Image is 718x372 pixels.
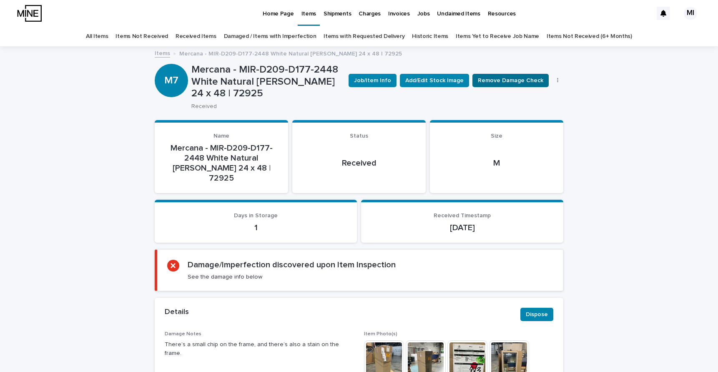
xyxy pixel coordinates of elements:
p: 1 [165,223,347,233]
p: Received [191,103,339,110]
span: Item Photo(s) [364,332,397,337]
span: Remove Damage Check [478,76,543,85]
p: Mercana - MIR-D209-D177-2448 White Natural [PERSON_NAME] 24 x 48 | 72925 [165,143,278,183]
span: Job/Item Info [354,76,391,85]
a: Damaged / Items with Imperfection [224,27,316,46]
a: Historic Items [412,27,448,46]
span: Days in Storage [234,213,278,219]
div: MI [684,7,697,20]
button: Add/Edit Stock Image [400,74,469,87]
a: Items Yet to Receive Job Name [456,27,539,46]
span: Dispose [526,310,548,319]
p: M [440,158,553,168]
div: M7 [155,41,188,86]
p: Received [302,158,416,168]
button: Job/Item Info [349,74,397,87]
p: There’s a small chip on the frame, and there’s also a stain on the frame. [165,340,354,358]
button: Remove Damage Check [472,74,549,87]
button: Dispose [520,308,553,321]
span: Name [213,133,229,139]
h2: Damage/Imperfection discovered upon Item Inspection [188,260,396,270]
a: Items with Requested Delivery [324,27,404,46]
img: 1DTv-poa4zO17_T1LJT1knLaxYq6cG5WeGnISepXVA8 [17,5,42,22]
p: Mercana - MIR-D209-D177-2448 White Natural [PERSON_NAME] 24 x 48 | 72925 [179,48,402,58]
a: All Items [86,27,108,46]
h2: Details [165,308,189,317]
a: Items Not Received [115,27,168,46]
a: Items Not Received (6+ Months) [547,27,632,46]
span: Add/Edit Stock Image [405,76,464,85]
span: Received Timestamp [434,213,491,219]
p: See the damage info below [188,273,262,281]
span: Status [350,133,368,139]
p: Mercana - MIR-D209-D177-2448 White Natural [PERSON_NAME] 24 x 48 | 72925 [191,64,342,100]
span: Damage Notes [165,332,201,337]
a: Received Items [176,27,216,46]
a: Items [155,48,170,58]
p: [DATE] [371,223,553,233]
span: Size [491,133,502,139]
